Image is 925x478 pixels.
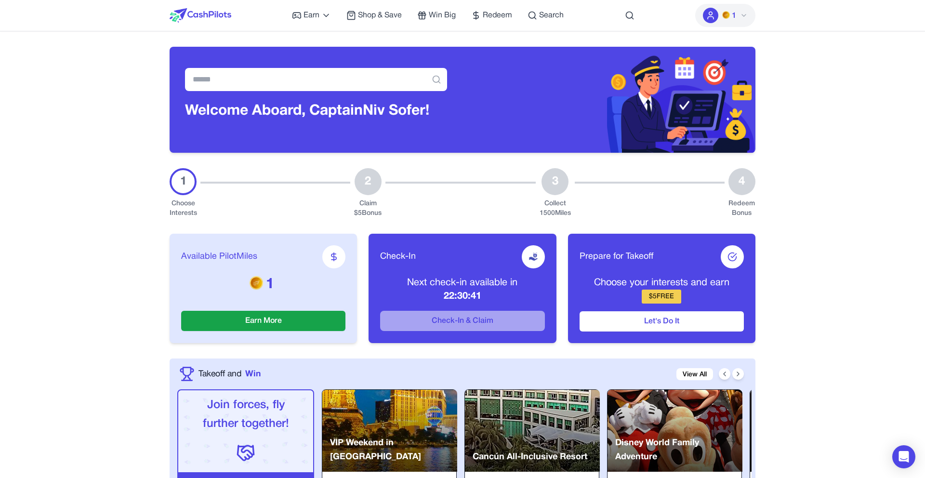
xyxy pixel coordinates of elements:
[722,11,730,19] img: PMs
[540,199,571,218] div: Collect 1500 Miles
[676,368,713,380] a: View All
[181,276,345,293] p: 1
[580,276,744,290] p: Choose your interests and earn
[245,368,261,380] span: Win
[728,199,755,218] div: Redeem Bonus
[355,168,382,195] div: 2
[380,250,416,264] span: Check-In
[250,276,263,289] img: PMs
[292,10,331,21] a: Earn
[346,10,402,21] a: Shop & Save
[380,311,544,331] button: Check-In & Claim
[354,199,382,218] div: Claim $ 5 Bonus
[417,10,456,21] a: Win Big
[542,168,568,195] div: 3
[170,199,197,218] div: Choose Interests
[181,250,257,264] span: Available PilotMiles
[539,10,564,21] span: Search
[330,436,457,465] p: VIP Weekend in [GEOGRAPHIC_DATA]
[695,4,755,27] button: PMs1
[483,10,512,21] span: Redeem
[528,10,564,21] a: Search
[642,290,681,304] div: $ 5 FREE
[732,10,736,22] span: 1
[471,10,512,21] a: Redeem
[186,396,305,434] p: Join forces, fly further together!
[728,168,755,195] div: 4
[170,8,231,23] img: CashPilots Logo
[580,311,744,332] button: Let's Do It
[358,10,402,21] span: Shop & Save
[473,450,587,464] p: Cancún All-Inclusive Resort
[380,276,544,290] p: Next check-in available in
[529,252,538,262] img: receive-dollar
[462,47,755,153] img: Header decoration
[615,436,742,465] p: Disney World Family Adventure
[380,290,544,303] p: 22:30:41
[580,250,653,264] span: Prepare for Takeoff
[304,10,319,21] span: Earn
[185,103,447,120] h3: Welcome Aboard, Captain Niv Sofer!
[198,368,261,380] a: Takeoff andWin
[892,445,915,468] div: Open Intercom Messenger
[170,168,197,195] div: 1
[181,311,345,331] button: Earn More
[429,10,456,21] span: Win Big
[198,368,241,380] span: Takeoff and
